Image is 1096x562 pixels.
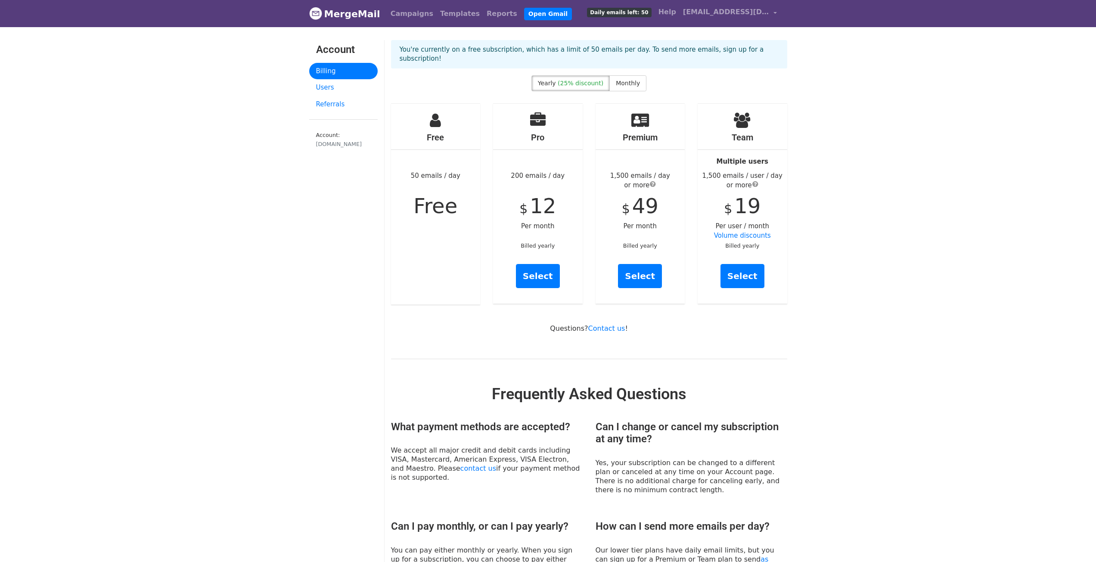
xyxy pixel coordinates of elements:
small: Billed yearly [623,242,657,249]
span: 49 [632,194,658,218]
a: MergeMail [309,5,380,23]
span: Monthly [616,80,640,87]
a: Select [516,264,560,288]
h3: What payment methods are accepted? [391,421,583,433]
a: Templates [437,5,483,22]
a: Referrals [309,96,378,113]
img: MergeMail logo [309,7,322,20]
a: Open Gmail [524,8,572,20]
span: Daily emails left: 50 [587,8,651,17]
span: 19 [734,194,761,218]
a: Volume discounts [714,232,771,239]
div: 50 emails / day [391,104,481,304]
div: [DOMAIN_NAME] [316,140,371,148]
div: 1,500 emails / day or more [596,171,685,190]
small: Account: [316,132,371,148]
span: Free [413,194,457,218]
a: Campaigns [387,5,437,22]
span: (25% discount) [558,80,603,87]
span: 12 [530,194,556,218]
p: We accept all major credit and debit cards including VISA, Mastercard, American Express, VISA Ele... [391,446,583,482]
small: Billed yearly [521,242,555,249]
a: Select [720,264,764,288]
p: You're currently on a free subscription, which has a limit of 50 emails per day. To send more ema... [400,45,779,63]
h3: Can I change or cancel my subscription at any time? [596,421,787,446]
span: $ [519,201,528,216]
p: Yes, your subscription can be changed to a different plan or canceled at any time on your Account... [596,458,787,494]
a: Reports [483,5,521,22]
h4: Team [698,132,787,143]
div: 1,500 emails / user / day or more [698,171,787,190]
a: contact us [460,464,496,472]
span: Yearly [538,80,556,87]
a: Users [309,79,378,96]
span: $ [622,201,630,216]
p: Questions? ! [391,324,787,333]
span: [EMAIL_ADDRESS][DOMAIN_NAME] [683,7,769,17]
div: Per user / month [698,104,787,304]
h3: Can I pay monthly, or can I pay yearly? [391,520,583,533]
small: Billed yearly [725,242,759,249]
a: Contact us [588,324,625,332]
a: [EMAIL_ADDRESS][DOMAIN_NAME] [680,3,780,24]
h2: Frequently Asked Questions [391,385,787,404]
a: Select [618,264,662,288]
a: Billing [309,63,378,80]
span: $ [724,201,732,216]
h4: Premium [596,132,685,143]
a: Help [655,3,680,21]
a: Daily emails left: 50 [584,3,655,21]
h4: Pro [493,132,583,143]
h4: Free [391,132,481,143]
h3: How can I send more emails per day? [596,520,787,533]
div: 200 emails / day Per month [493,104,583,304]
div: Per month [596,104,685,304]
h3: Account [316,43,371,56]
strong: Multiple users [717,158,768,165]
